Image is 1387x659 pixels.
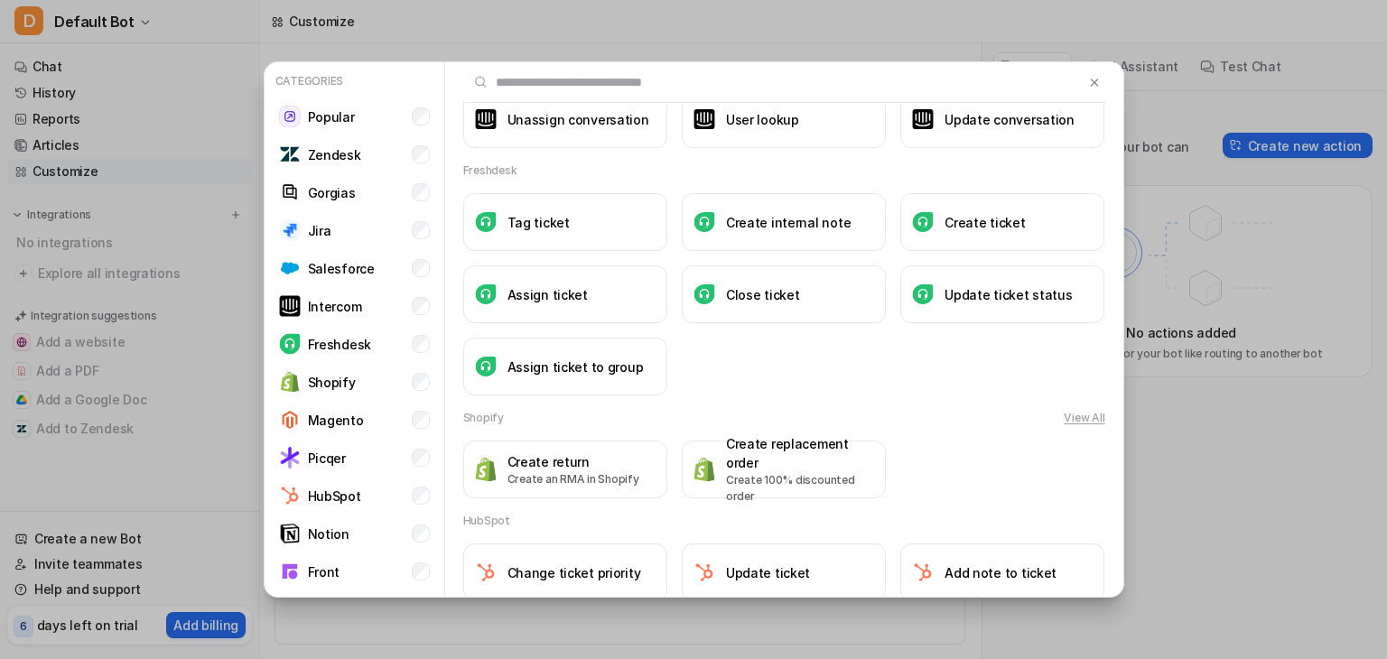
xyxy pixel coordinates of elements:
button: Create replacement orderCreate replacement orderCreate 100% discounted order [682,441,886,498]
button: Close ticketClose ticket [682,265,886,323]
p: Gorgias [308,183,356,202]
button: Add note to ticketAdd note to ticket [900,543,1104,601]
h3: Assign ticket to group [507,357,644,376]
h3: Update conversation [945,110,1075,129]
img: Update conversation [912,109,934,130]
img: User lookup [693,109,715,130]
p: Magento [308,411,364,430]
h3: Create replacement order [726,434,874,472]
h3: Create internal note [726,213,851,232]
img: Update ticket status [912,284,934,305]
img: Assign ticket [475,284,497,305]
p: Categories [272,70,437,93]
h3: Add note to ticket [945,563,1057,582]
img: Add note to ticket [912,562,934,583]
h3: Assign ticket [507,285,588,304]
img: Change ticket priority [475,562,497,583]
p: Intercom [308,297,362,316]
button: User lookupUser lookup [682,90,886,148]
p: Create 100% discounted order [726,472,874,505]
p: Zendesk [308,145,361,164]
img: Update ticket [693,562,715,583]
img: Create ticket [912,212,934,233]
h2: Shopify [463,410,504,426]
p: HubSpot [308,487,361,506]
button: Create internal noteCreate internal note [682,193,886,251]
button: Update ticket statusUpdate ticket status [900,265,1104,323]
button: Create ticketCreate ticket [900,193,1104,251]
p: Create an RMA in Shopify [507,471,639,487]
button: Assign ticket to groupAssign ticket to group [463,338,667,395]
h2: HubSpot [463,513,510,529]
p: Front [308,562,340,581]
img: Tag ticket [475,212,497,233]
p: Notion [308,524,349,543]
button: Create returnCreate returnCreate an RMA in Shopify [463,441,667,498]
button: Update conversationUpdate conversation [900,90,1104,148]
h3: Close ticket [726,285,800,304]
h3: User lookup [726,110,799,129]
h3: Change ticket priority [507,563,641,582]
p: Salesforce [308,259,375,278]
h3: Update ticket [726,563,810,582]
p: Picqer [308,449,346,468]
p: Shopify [308,373,356,392]
h2: Freshdesk [463,162,517,179]
img: Close ticket [693,284,715,305]
img: Assign ticket to group [475,357,497,377]
button: Change ticket priorityChange ticket priority [463,543,667,601]
button: View All [1064,410,1104,426]
img: Create replacement order [693,457,715,481]
h3: Create return [507,452,639,471]
h3: Create ticket [945,213,1025,232]
button: Update ticketUpdate ticket [682,543,886,601]
button: Unassign conversationUnassign conversation [463,90,667,148]
img: Create return [475,457,497,481]
p: Jira [308,221,331,240]
h3: Update ticket status [945,285,1072,304]
img: Unassign conversation [475,109,497,130]
img: Create internal note [693,212,715,233]
p: Freshdesk [308,335,371,354]
button: Assign ticketAssign ticket [463,265,667,323]
h3: Unassign conversation [507,110,649,129]
h3: Tag ticket [507,213,570,232]
button: Tag ticketTag ticket [463,193,667,251]
p: Popular [308,107,355,126]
